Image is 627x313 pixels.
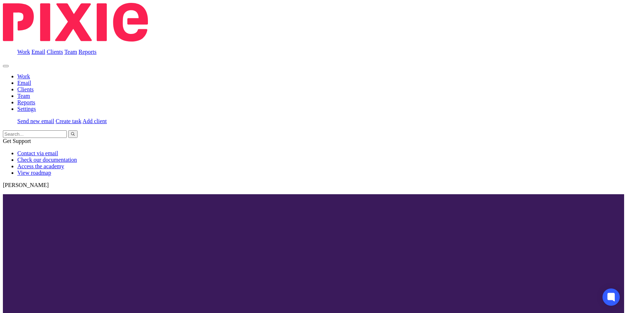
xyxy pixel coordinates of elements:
a: Create task [56,118,82,124]
span: Get Support [3,138,31,144]
a: Reports [17,99,35,105]
button: Search [68,130,78,138]
a: Team [17,93,30,99]
p: [PERSON_NAME] [3,182,624,188]
a: Clients [17,86,34,92]
a: Clients [47,49,63,55]
a: Send new email [17,118,54,124]
a: Settings [17,106,36,112]
a: Access the academy [17,163,64,169]
a: Reports [79,49,97,55]
input: Search [3,130,67,138]
a: Email [17,80,31,86]
a: Add client [83,118,107,124]
a: Work [17,73,30,79]
a: View roadmap [17,170,51,176]
a: Team [64,49,77,55]
a: Work [17,49,30,55]
a: Check our documentation [17,157,77,163]
a: Contact via email [17,150,58,156]
img: Pixie [3,3,148,42]
a: Email [31,49,45,55]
